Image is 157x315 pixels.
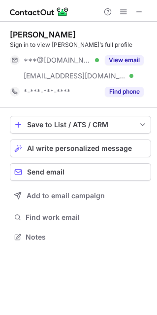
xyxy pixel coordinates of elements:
[27,144,132,152] span: AI write personalized message
[24,71,126,80] span: [EMAIL_ADDRESS][DOMAIN_NAME]
[27,121,134,129] div: Save to List / ATS / CRM
[24,56,92,65] span: ***@[DOMAIN_NAME]
[10,163,151,181] button: Send email
[27,168,64,176] span: Send email
[27,192,105,200] span: Add to email campaign
[10,140,151,157] button: AI write personalized message
[105,55,144,65] button: Reveal Button
[105,87,144,97] button: Reveal Button
[10,30,76,39] div: [PERSON_NAME]
[26,213,147,222] span: Find work email
[10,210,151,224] button: Find work email
[10,6,69,18] img: ContactOut v5.3.10
[26,233,147,242] span: Notes
[10,187,151,205] button: Add to email campaign
[10,116,151,134] button: save-profile-one-click
[10,40,151,49] div: Sign in to view [PERSON_NAME]’s full profile
[10,230,151,244] button: Notes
